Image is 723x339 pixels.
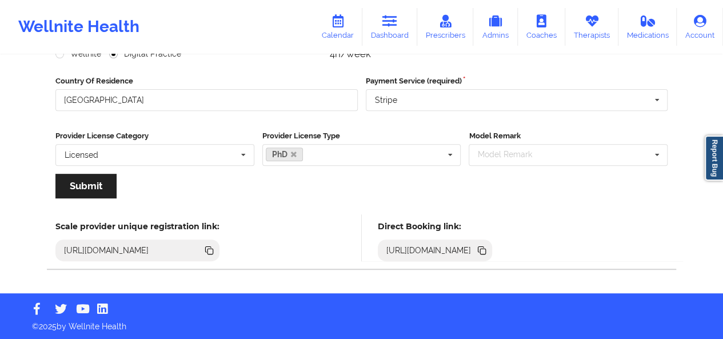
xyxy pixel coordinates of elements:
div: 4h/week [330,48,495,59]
div: Licensed [65,151,98,159]
h5: Scale provider unique registration link: [55,221,219,232]
a: Calendar [313,8,362,46]
a: Admins [473,8,518,46]
p: © 2025 by Wellnite Health [24,313,699,332]
div: [URL][DOMAIN_NAME] [382,245,476,256]
button: Submit [55,174,117,198]
div: Stripe [375,96,397,104]
a: Medications [618,8,677,46]
label: Wellnite [55,49,101,59]
div: Model Remark [474,148,548,161]
label: Provider License Type [262,130,461,142]
label: Country Of Residence [55,75,358,87]
h5: Direct Booking link: [378,221,493,232]
label: Model Remark [469,130,668,142]
a: PhD [266,147,303,161]
a: Prescribers [417,8,474,46]
label: Digital Practice [109,49,181,59]
label: Payment Service (required) [366,75,668,87]
a: Dashboard [362,8,417,46]
a: Report Bug [705,135,723,181]
a: Coaches [518,8,565,46]
label: Provider License Category [55,130,254,142]
a: Therapists [565,8,618,46]
div: [URL][DOMAIN_NAME] [59,245,154,256]
a: Account [677,8,723,46]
